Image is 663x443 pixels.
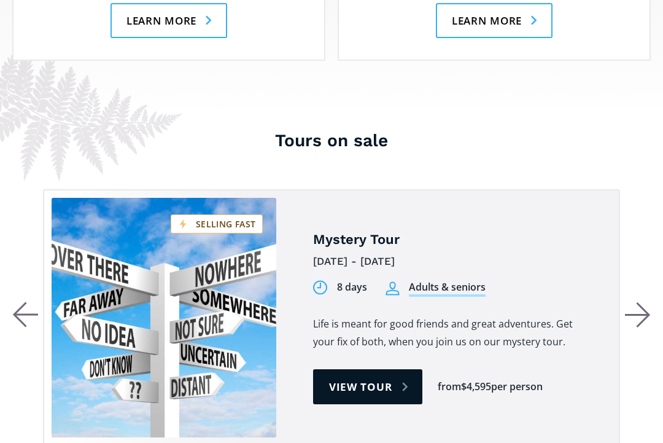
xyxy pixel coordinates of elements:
a: Learn more [436,3,553,38]
h3: Tours on sale [12,128,651,152]
div: 8 [337,280,343,294]
h4: Mystery Tour [313,231,591,249]
div: Adults & seniors [409,280,486,297]
div: $4,595 [461,380,491,394]
a: View tour [313,369,423,404]
div: [DATE] - [DATE] [313,252,591,271]
div: days [345,280,367,294]
p: Life is meant for good friends and great adventures. Get your fix of both, when you join us on ou... [313,315,591,351]
div: per person [491,380,543,394]
a: Learn more [110,3,228,38]
div: from [438,380,461,394]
